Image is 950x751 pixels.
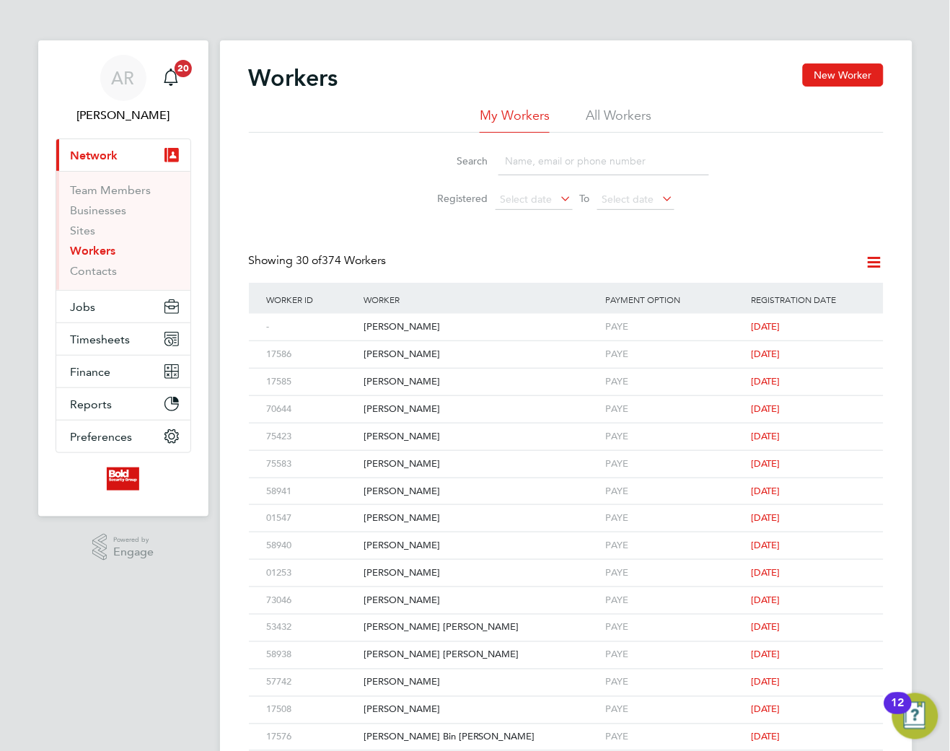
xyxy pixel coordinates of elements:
[751,375,780,387] span: [DATE]
[113,534,154,546] span: Powered by
[360,505,602,532] div: [PERSON_NAME]
[56,139,190,171] button: Network
[892,703,905,722] div: 12
[71,300,96,314] span: Jobs
[586,107,652,133] li: All Workers
[602,560,748,587] div: PAYE
[602,505,748,532] div: PAYE
[56,107,191,124] span: Adeel Raza
[249,253,390,268] div: Showing
[38,40,208,517] nav: Main navigation
[71,149,118,162] span: Network
[71,365,111,379] span: Finance
[498,147,709,175] input: Name, email or phone number
[501,193,553,206] span: Select date
[56,171,190,290] div: Network
[602,697,748,724] div: PAYE
[751,348,780,360] span: [DATE]
[602,423,748,450] div: PAYE
[296,253,387,268] span: 374 Workers
[71,398,113,411] span: Reports
[602,532,748,559] div: PAYE
[71,264,118,278] a: Contacts
[56,323,190,355] button: Timesheets
[263,369,360,395] div: 17585
[263,724,869,736] a: 17576[PERSON_NAME] Bin [PERSON_NAME]PAYE[DATE]
[263,368,869,380] a: 17585[PERSON_NAME]PAYE[DATE]
[360,423,602,450] div: [PERSON_NAME]
[751,731,780,743] span: [DATE]
[751,566,780,579] span: [DATE]
[602,314,748,341] div: PAYE
[113,546,154,558] span: Engage
[360,532,602,559] div: [PERSON_NAME]
[263,283,360,316] div: Worker ID
[360,341,602,368] div: [PERSON_NAME]
[263,615,360,641] div: 53432
[360,396,602,423] div: [PERSON_NAME]
[360,560,602,587] div: [PERSON_NAME]
[803,63,884,87] button: New Worker
[56,421,190,452] button: Preferences
[423,154,488,167] label: Search
[602,341,748,368] div: PAYE
[360,724,602,751] div: [PERSON_NAME] Bin [PERSON_NAME]
[576,189,594,208] span: To
[157,55,185,101] a: 20
[71,333,131,346] span: Timesheets
[423,192,488,205] label: Registered
[71,224,96,237] a: Sites
[263,559,869,571] a: 01253[PERSON_NAME]PAYE[DATE]
[296,253,322,268] span: 30 of
[107,467,139,491] img: bold-logo-retina.png
[71,183,151,197] a: Team Members
[602,478,748,505] div: PAYE
[751,649,780,661] span: [DATE]
[360,314,602,341] div: [PERSON_NAME]
[112,69,135,87] span: AR
[751,485,780,497] span: [DATE]
[263,423,869,435] a: 75423[PERSON_NAME]PAYE[DATE]
[751,594,780,606] span: [DATE]
[263,478,869,490] a: 58941[PERSON_NAME]PAYE[DATE]
[360,587,602,614] div: [PERSON_NAME]
[480,107,550,133] li: My Workers
[751,511,780,524] span: [DATE]
[263,697,360,724] div: 17508
[892,693,938,739] button: Open Resource Center, 12 new notifications
[263,341,869,353] a: 17586[PERSON_NAME]PAYE[DATE]
[92,534,154,561] a: Powered byEngage
[249,63,338,92] h2: Workers
[263,669,869,681] a: 57742[PERSON_NAME]PAYE[DATE]
[56,388,190,420] button: Reports
[263,395,869,408] a: 70644[PERSON_NAME]PAYE[DATE]
[263,314,360,341] div: -
[263,696,869,708] a: 17508[PERSON_NAME]PAYE[DATE]
[360,669,602,696] div: [PERSON_NAME]
[751,703,780,716] span: [DATE]
[602,193,654,206] span: Select date
[263,532,869,544] a: 58940[PERSON_NAME]PAYE[DATE]
[360,478,602,505] div: [PERSON_NAME]
[360,697,602,724] div: [PERSON_NAME]
[263,532,360,559] div: 58940
[602,396,748,423] div: PAYE
[360,369,602,395] div: [PERSON_NAME]
[263,504,869,517] a: 01547[PERSON_NAME]PAYE[DATE]
[602,724,748,751] div: PAYE
[263,396,360,423] div: 70644
[751,539,780,551] span: [DATE]
[360,283,602,316] div: Worker
[71,203,127,217] a: Businesses
[263,641,869,654] a: 58938[PERSON_NAME] [PERSON_NAME]PAYE[DATE]
[602,642,748,669] div: PAYE
[263,642,360,669] div: 58938
[175,60,192,77] span: 20
[751,403,780,415] span: [DATE]
[602,615,748,641] div: PAYE
[751,320,780,333] span: [DATE]
[602,369,748,395] div: PAYE
[56,467,191,491] a: Go to home page
[71,430,133,444] span: Preferences
[747,283,868,316] div: Registration Date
